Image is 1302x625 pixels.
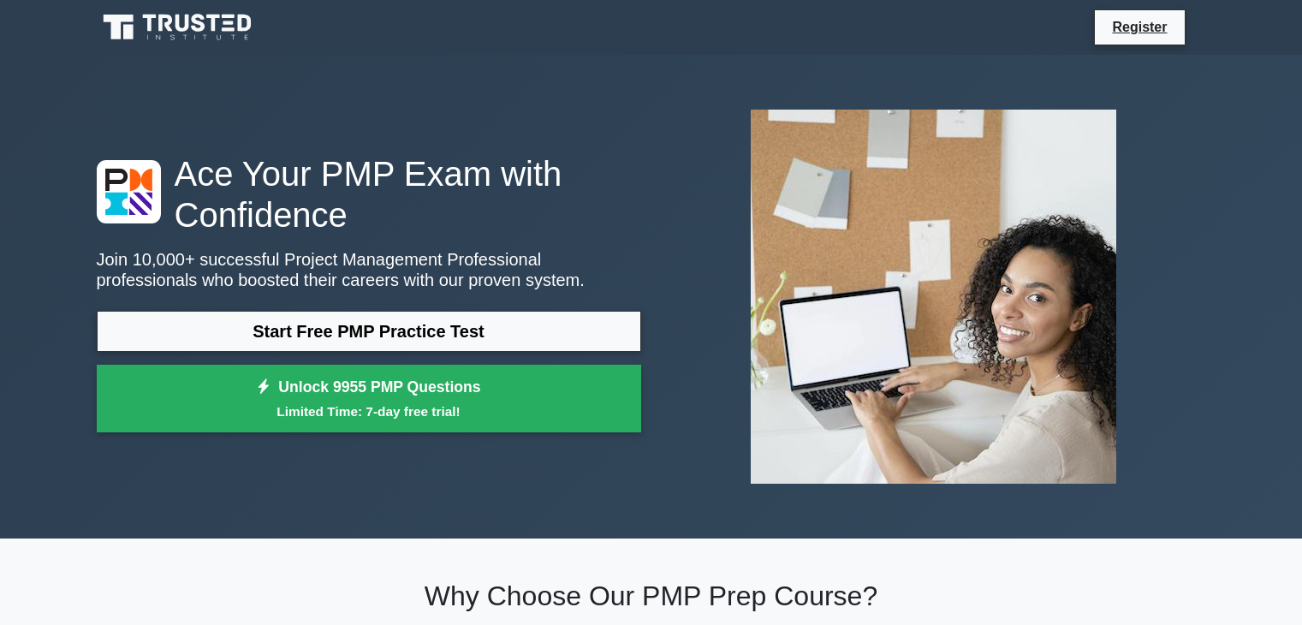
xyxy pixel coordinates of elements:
[97,311,641,352] a: Start Free PMP Practice Test
[97,580,1206,612] h2: Why Choose Our PMP Prep Course?
[97,365,641,433] a: Unlock 9955 PMP QuestionsLimited Time: 7-day free trial!
[118,402,620,421] small: Limited Time: 7-day free trial!
[97,153,641,235] h1: Ace Your PMP Exam with Confidence
[1102,16,1177,38] a: Register
[97,249,641,290] p: Join 10,000+ successful Project Management Professional professionals who boosted their careers w...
